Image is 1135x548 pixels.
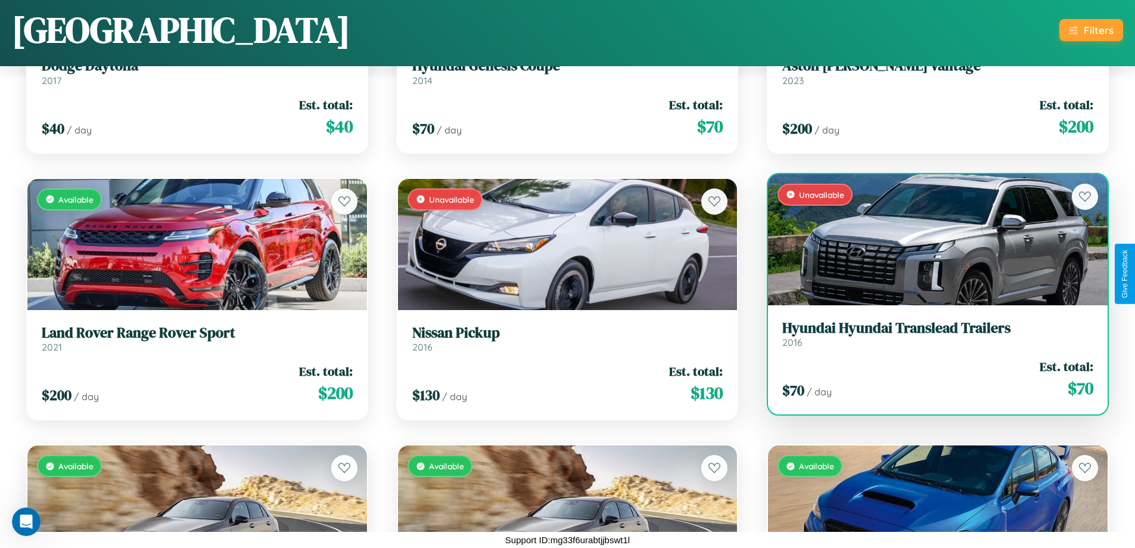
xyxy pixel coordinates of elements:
span: 2017 [42,75,61,86]
div: Filters [1084,24,1114,36]
span: $ 70 [1068,376,1093,400]
a: Hyundai Hyundai Translead Trailers2016 [782,320,1093,349]
a: Aston [PERSON_NAME] Vantage2023 [782,57,1093,86]
iframe: Intercom live chat [12,507,41,536]
span: Available [58,461,94,471]
span: 2023 [782,75,804,86]
span: / day [442,391,467,403]
span: $ 200 [1059,114,1093,138]
span: $ 130 [691,381,723,405]
a: Land Rover Range Rover Sport2021 [42,324,353,354]
span: Est. total: [1040,96,1093,113]
span: $ 200 [42,385,71,405]
span: $ 200 [318,381,353,405]
span: Est. total: [299,363,353,380]
div: Give Feedback [1121,250,1129,298]
span: / day [67,124,92,136]
span: 2014 [412,75,433,86]
button: Filters [1059,19,1123,41]
span: / day [807,386,832,398]
a: Dodge Daytona2017 [42,57,353,86]
span: 2016 [412,341,433,353]
span: $ 70 [782,380,804,400]
span: Est. total: [1040,358,1093,375]
span: Available [58,194,94,205]
span: / day [814,124,839,136]
span: Unavailable [429,194,474,205]
span: Est. total: [669,96,723,113]
h3: Hyundai Genesis Coupe [412,57,723,75]
span: / day [437,124,462,136]
a: Nissan Pickup2016 [412,324,723,354]
span: Est. total: [669,363,723,380]
span: $ 200 [782,119,812,138]
span: Available [429,461,464,471]
span: $ 70 [412,119,434,138]
span: 2021 [42,341,62,353]
h3: Aston [PERSON_NAME] Vantage [782,57,1093,75]
span: Unavailable [799,190,844,200]
p: Support ID: mg33f6urabtjjbswt1l [505,532,630,548]
h1: [GEOGRAPHIC_DATA] [12,5,350,54]
span: $ 70 [697,114,723,138]
h3: Hyundai Hyundai Translead Trailers [782,320,1093,337]
span: Est. total: [299,96,353,113]
span: Available [799,461,834,471]
h3: Dodge Daytona [42,57,353,75]
span: $ 40 [326,114,353,138]
span: $ 40 [42,119,64,138]
h3: Nissan Pickup [412,324,723,342]
a: Hyundai Genesis Coupe2014 [412,57,723,86]
span: 2016 [782,336,803,348]
span: $ 130 [412,385,440,405]
h3: Land Rover Range Rover Sport [42,324,353,342]
span: / day [74,391,99,403]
